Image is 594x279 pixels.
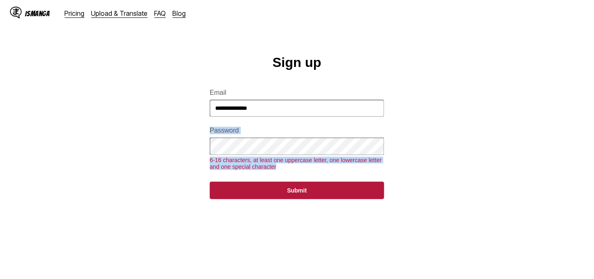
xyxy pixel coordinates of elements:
[210,127,384,134] label: Password
[91,9,148,17] a: Upload & Translate
[173,9,186,17] a: Blog
[210,157,384,170] div: 6-16 characters, at least one uppercase letter, one lowercase letter and one special character
[10,7,22,18] img: IsManga Logo
[10,7,65,20] a: IsManga LogoIsManga
[210,89,384,96] label: Email
[65,9,85,17] a: Pricing
[25,10,50,17] div: IsManga
[272,55,321,70] h1: Sign up
[155,9,166,17] a: FAQ
[210,182,384,199] button: Submit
